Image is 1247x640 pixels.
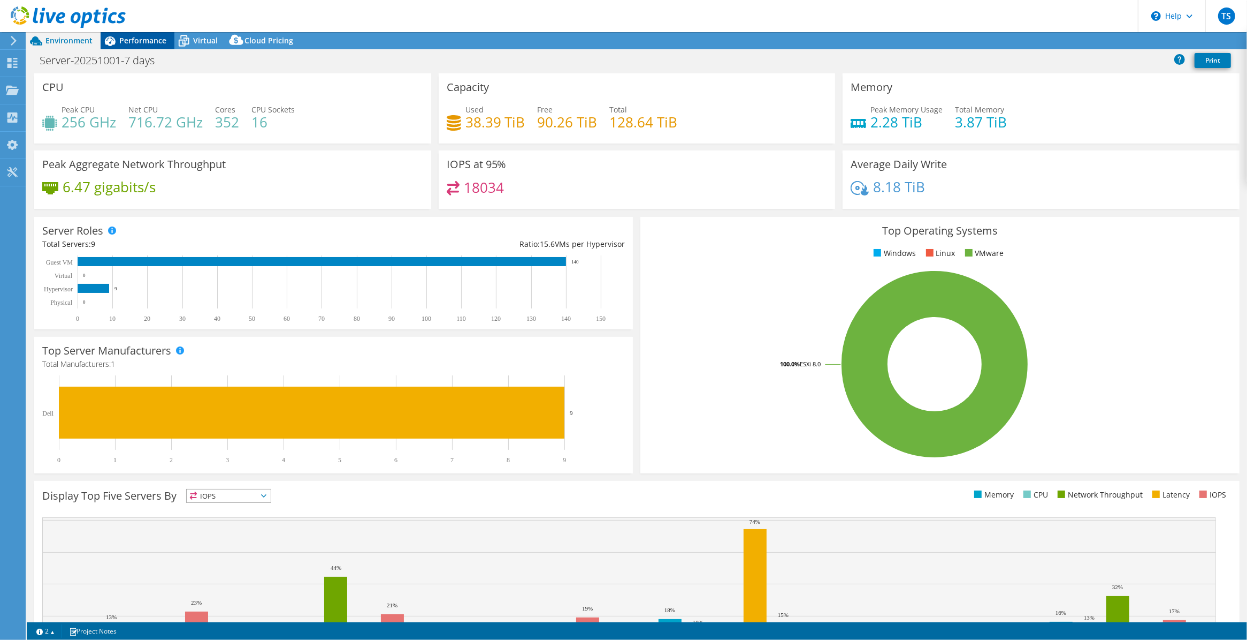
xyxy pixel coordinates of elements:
text: Dell [42,410,53,417]
h4: Total Manufacturers: [42,358,625,370]
text: Virtual [55,272,73,280]
li: Memory [971,489,1014,501]
h3: CPU [42,81,64,93]
h4: 256 GHz [62,116,116,128]
text: 10% [693,619,703,626]
text: 18% [664,607,675,613]
a: Print [1195,53,1231,68]
span: 1 [111,359,115,369]
h4: 90.26 TiB [538,116,598,128]
div: Total Servers: [42,238,334,250]
text: 70 [318,315,325,322]
span: Performance [119,35,166,46]
text: 19% [582,605,593,612]
text: 9% [723,622,731,628]
span: Free [538,104,553,115]
text: 21% [387,602,397,608]
text: 16% [1055,609,1066,616]
a: 2 [29,624,62,638]
a: Project Notes [62,624,124,638]
text: 74% [749,518,760,525]
text: 0 [83,299,86,305]
span: Cores [215,104,235,115]
span: CPU Sockets [251,104,295,115]
span: Total Memory [955,104,1004,115]
li: VMware [962,247,1004,259]
h3: Top Server Manufacturers [42,345,171,357]
h4: 18034 [464,182,504,193]
text: 7 [450,456,454,464]
text: 9 [114,286,117,291]
span: 9 [91,239,95,249]
text: 13% [1084,614,1095,621]
text: 50 [249,315,255,322]
span: IOPS [187,490,271,502]
h3: IOPS at 95% [447,159,507,170]
text: 17% [1169,608,1180,614]
text: 0 [83,273,86,278]
li: CPU [1021,489,1048,501]
span: Cloud Pricing [244,35,293,46]
text: 140 [571,259,579,265]
h4: 3.87 TiB [955,116,1007,128]
text: Hypervisor [44,285,73,293]
text: 1 [113,456,117,464]
svg: \n [1151,11,1161,21]
h4: 8.18 TiB [873,181,925,193]
text: 9% [164,621,172,628]
li: IOPS [1197,489,1226,501]
text: 130 [526,315,536,322]
text: 5 [338,456,341,464]
h4: 716.72 GHz [128,116,203,128]
text: 23% [191,599,202,606]
h3: Top Operating Systems [648,225,1231,237]
text: Guest VM [46,259,73,266]
h3: Memory [851,81,892,93]
li: Linux [923,247,955,259]
h4: 352 [215,116,239,128]
text: 15% [778,612,789,618]
tspan: ESXi 8.0 [800,360,821,368]
text: 44% [331,564,341,571]
li: Network Throughput [1055,489,1143,501]
text: 120 [491,315,501,322]
text: 60 [284,315,290,322]
text: 3 [226,456,229,464]
text: 0 [76,315,79,322]
text: 0 [57,456,60,464]
text: 6 [394,456,397,464]
text: 8 [507,456,510,464]
h4: 38.39 TiB [465,116,525,128]
h3: Server Roles [42,225,103,237]
div: Ratio: VMs per Hypervisor [334,238,625,250]
span: Used [465,104,484,115]
text: 8% [136,622,144,628]
text: 80 [354,315,360,322]
span: Environment [45,35,93,46]
h4: 16 [251,116,295,128]
text: 2 [170,456,173,464]
h4: 128.64 TiB [610,116,678,128]
text: 30 [179,315,186,322]
h3: Peak Aggregate Network Throughput [42,159,226,170]
text: 40 [214,315,220,322]
text: 9 [563,456,566,464]
text: 9 [570,410,573,416]
span: TS [1218,7,1235,25]
text: 4 [282,456,285,464]
text: 100 [422,315,431,322]
span: Virtual [193,35,218,46]
span: Net CPU [128,104,158,115]
h1: Server-20251001-7 days [35,55,171,66]
h4: 2.28 TiB [870,116,943,128]
h4: 6.47 gigabits/s [63,181,156,193]
text: Physical [50,299,72,306]
text: 9% [275,621,283,627]
h3: Average Daily Write [851,159,947,170]
li: Windows [871,247,916,259]
span: Peak CPU [62,104,95,115]
text: 110 [456,315,466,322]
text: 140 [561,315,571,322]
text: 150 [596,315,606,322]
span: Total [610,104,628,115]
